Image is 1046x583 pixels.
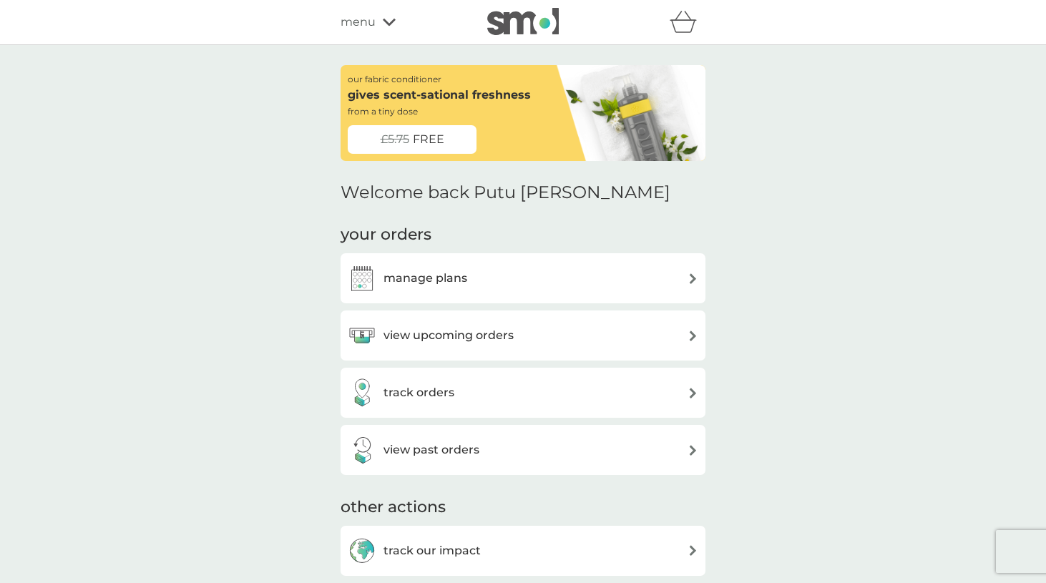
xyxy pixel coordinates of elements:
h2: Welcome back Putu [PERSON_NAME] [341,182,670,203]
h3: view past orders [383,441,479,459]
img: arrow right [688,545,698,556]
img: arrow right [688,273,698,284]
img: smol [487,8,559,35]
h3: other actions [341,496,446,519]
p: our fabric conditioner [348,72,441,86]
img: arrow right [688,388,698,398]
span: menu [341,13,376,31]
p: gives scent-sational freshness [348,86,531,104]
span: £5.75 [381,130,409,149]
h3: view upcoming orders [383,326,514,345]
h3: track orders [383,383,454,402]
img: arrow right [688,330,698,341]
img: arrow right [688,445,698,456]
p: from a tiny dose [348,104,418,118]
h3: track our impact [383,542,481,560]
div: basket [670,8,705,36]
h3: your orders [341,224,431,246]
span: FREE [413,130,444,149]
h3: manage plans [383,269,467,288]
